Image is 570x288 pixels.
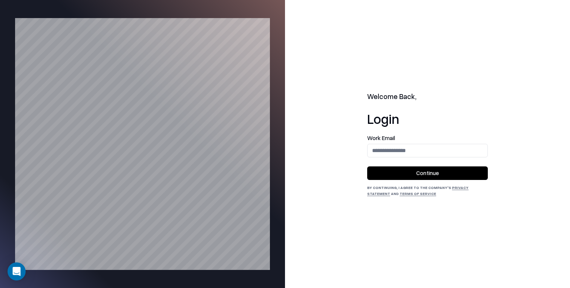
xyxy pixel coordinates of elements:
div: By continuing, I agree to the Company's and [367,184,488,197]
a: Privacy Statement [367,185,469,196]
h2: Welcome Back, [367,91,488,102]
label: Work Email [367,135,488,141]
button: Continue [367,166,488,180]
a: Terms of Service [400,191,436,196]
div: Open Intercom Messenger [8,262,26,280]
h1: Login [367,111,488,126]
